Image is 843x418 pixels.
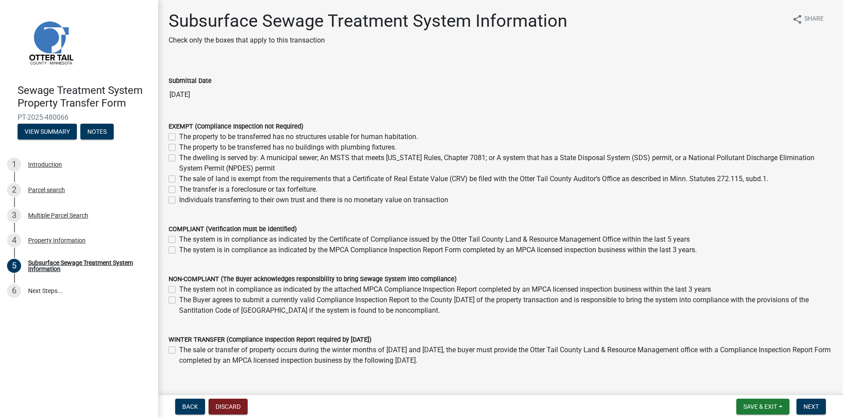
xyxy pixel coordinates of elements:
[179,195,448,205] label: Individuals transferring to their own trust and there is no monetary value on transaction
[796,399,826,414] button: Next
[18,113,140,121] span: PT-2025-480066
[179,234,690,245] label: The system is in compliance as indicated by the Certificate of Compliance issued by the Otter Tai...
[169,78,212,84] label: Submittal Date
[179,245,697,255] label: The system is in compliance as indicated by the MPCA Compliance Inspection Report Form completed ...
[169,35,567,46] p: Check only the boxes that apply to this transaction
[7,233,21,247] div: 4
[18,129,77,136] wm-modal-confirm: Summary
[209,399,248,414] button: Discard
[803,403,819,410] span: Next
[743,403,777,410] span: Save & Exit
[179,284,711,295] label: The system not in compliance as indicated by the attached MPCA Compliance Inspection Report compl...
[182,403,198,410] span: Back
[804,14,824,25] span: Share
[785,11,831,28] button: shareShare
[179,132,418,142] label: The property to be transferred has no structures usable for human habitation.
[169,337,371,343] label: WINTER TRANSFER (Compliance Inspection Report required by [DATE])
[175,399,205,414] button: Back
[7,183,21,197] div: 2
[7,157,21,171] div: 1
[28,212,88,218] div: Multiple Parcel Search
[80,124,114,139] button: Notes
[28,260,144,272] div: Subsurface Sewage Treatment System Information
[179,345,832,366] label: The sale or transfer of property occurs during the winter months of [DATE] and [DATE], the buyer ...
[18,124,77,139] button: View Summary
[179,295,832,316] label: The Buyer agrees to submit a currently valid Compliance Inspection Report to the County [DATE] of...
[179,153,832,174] label: The dwelling is served by: A municipal sewer; An MSTS that meets [US_STATE] Rules, Chapter 7081; ...
[80,129,114,136] wm-modal-confirm: Notes
[7,208,21,222] div: 3
[18,84,151,110] h4: Sewage Treatment System Property Transfer Form
[169,276,457,282] label: NON-COMPLIANT (The Buyer acknowledges responsibility to bring Sewage System into compliance)
[28,237,86,243] div: Property Information
[169,124,303,130] label: EXEMPT (Compliance Inspection not Required)
[792,14,803,25] i: share
[7,284,21,298] div: 6
[28,161,62,168] div: Introduction
[179,142,396,153] label: The property to be transferred has no buildings with plumbing fixtures.
[179,184,317,195] label: The transfer is a foreclosure or tax forfeiture.
[169,11,567,32] h1: Subsurface Sewage Treatment System Information
[169,226,297,232] label: COMPLIANT (Verification must be identified)
[179,174,768,184] label: The sale of land is exempt from the requirements that a Certificate of Real Estate Value (CRV) be...
[736,399,789,414] button: Save & Exit
[18,9,83,75] img: Otter Tail County, Minnesota
[7,259,21,273] div: 5
[28,187,65,193] div: Parcel search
